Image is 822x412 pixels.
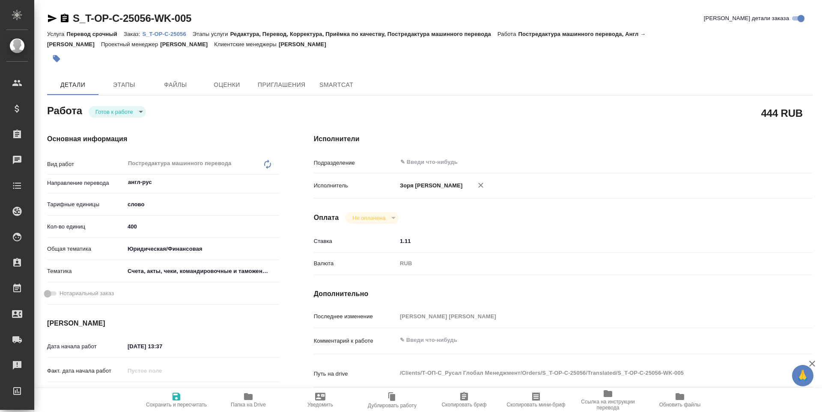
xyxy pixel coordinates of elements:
[230,31,497,37] p: Редактура, Перевод, Корректура, Приёмка по качеству, Постредактура машинного перевода
[125,264,280,279] div: Счета, акты, чеки, командировочные и таможенные документы
[124,31,142,37] p: Заказ:
[314,159,397,167] p: Подразделение
[314,134,813,144] h4: Исполнители
[572,388,644,412] button: Ссылка на инструкции перевода
[212,388,284,412] button: Папка на Drive
[345,212,398,224] div: Готов к работе
[47,31,66,37] p: Услуга
[47,179,125,187] p: Направление перевода
[160,41,214,47] p: [PERSON_NAME]
[73,12,191,24] a: S_T-OP-C-25056-WK-005
[500,388,572,412] button: Скопировать мини-бриф
[284,388,356,412] button: Уведомить
[60,13,70,24] button: Скопировать ссылку
[214,41,279,47] p: Клиентские менеджеры
[47,102,82,118] h2: Работа
[368,403,417,409] span: Дублировать работу
[766,161,768,163] button: Open
[704,14,789,23] span: [PERSON_NAME] детали заказа
[314,312,397,321] p: Последнее изменение
[125,242,280,256] div: Юридическая/Финансовая
[258,80,306,90] span: Приглашения
[47,200,125,209] p: Тарифные единицы
[497,31,518,37] p: Работа
[792,365,813,386] button: 🙏
[397,256,771,271] div: RUB
[47,49,66,68] button: Добавить тэг
[125,365,200,377] input: Пустое поле
[47,267,125,276] p: Тематика
[428,388,500,412] button: Скопировать бриф
[399,157,740,167] input: ✎ Введи что-нибудь
[47,134,280,144] h4: Основная информация
[146,402,207,408] span: Сохранить и пересчитать
[125,220,280,233] input: ✎ Введи что-нибудь
[206,80,247,90] span: Оценки
[155,80,196,90] span: Файлы
[125,197,280,212] div: слово
[314,337,397,345] p: Комментарий к работе
[471,176,490,195] button: Удалить исполнителя
[142,31,192,37] p: S_T-OP-C-25056
[231,402,266,408] span: Папка на Drive
[140,388,212,412] button: Сохранить и пересчитать
[104,80,145,90] span: Этапы
[47,222,125,231] p: Кол-во единиц
[659,402,701,408] span: Обновить файлы
[314,213,339,223] h4: Оплата
[47,245,125,253] p: Общая тематика
[275,181,277,183] button: Open
[761,106,803,120] h2: 444 RUB
[314,370,397,378] p: Путь на drive
[316,80,357,90] span: SmartCat
[93,108,136,116] button: Готов к работе
[47,318,280,329] h4: [PERSON_NAME]
[314,289,813,299] h4: Дополнительно
[66,31,124,37] p: Перевод срочный
[314,181,397,190] p: Исполнитель
[279,41,333,47] p: [PERSON_NAME]
[193,31,230,37] p: Этапы услуги
[577,399,639,411] span: Ссылка на инструкции перевода
[142,30,192,37] a: S_T-OP-C-25056
[350,214,388,222] button: Не оплачена
[47,13,57,24] button: Скопировать ссылку для ЯМессенджера
[47,342,125,351] p: Дата начала работ
[89,106,146,118] div: Готов к работе
[314,259,397,268] p: Валюта
[125,387,200,399] input: ✎ Введи что-нибудь
[356,388,428,412] button: Дублировать работу
[506,402,565,408] span: Скопировать мини-бриф
[795,367,810,385] span: 🙏
[397,181,463,190] p: Зоря [PERSON_NAME]
[644,388,716,412] button: Обновить файлы
[47,160,125,169] p: Вид работ
[101,41,160,47] p: Проектный менеджер
[60,289,114,298] span: Нотариальный заказ
[52,80,93,90] span: Детали
[441,402,486,408] span: Скопировать бриф
[397,235,771,247] input: ✎ Введи что-нибудь
[397,310,771,323] input: Пустое поле
[47,367,125,375] p: Факт. дата начала работ
[314,237,397,246] p: Ставка
[125,340,200,353] input: ✎ Введи что-нибудь
[307,402,333,408] span: Уведомить
[397,366,771,380] textarea: /Clients/Т-ОП-С_Русал Глобал Менеджмент/Orders/S_T-OP-C-25056/Translated/S_T-OP-C-25056-WK-005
